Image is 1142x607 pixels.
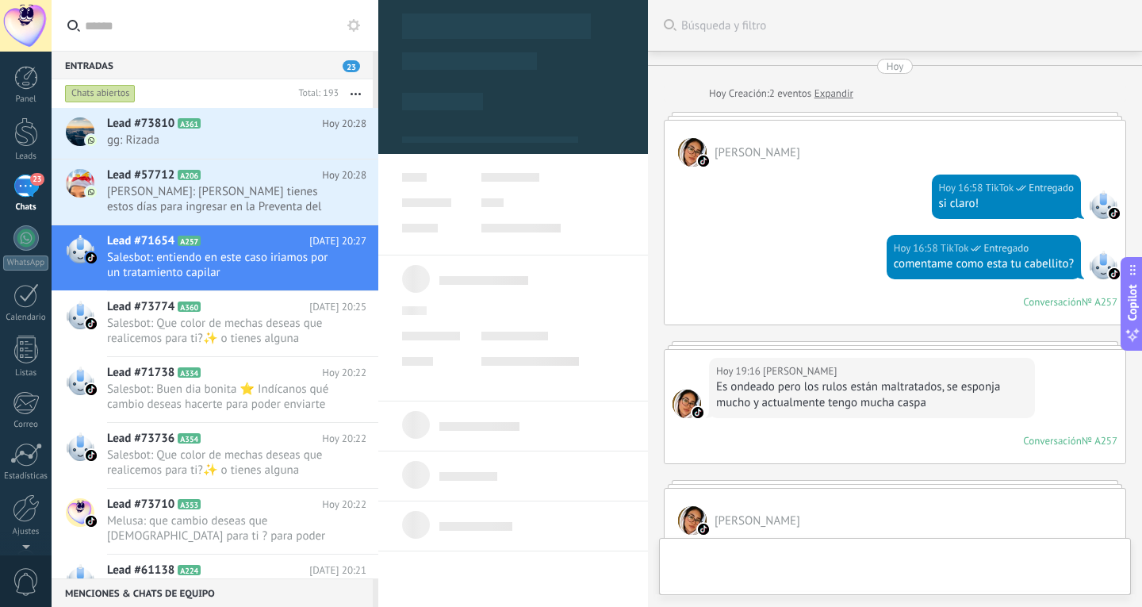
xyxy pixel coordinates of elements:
span: Lead #71738 [107,365,174,381]
div: Listas [3,368,49,378]
img: tiktok_kommo.svg [692,407,703,418]
span: Hoy 20:22 [322,497,366,513]
div: si claro! [939,196,1075,212]
span: Gia [678,506,707,535]
div: Estadísticas [3,471,49,482]
span: Búsqueda y filtro [681,18,1126,33]
span: Hoy 20:28 [322,167,366,183]
span: Lead #73810 [107,116,174,132]
span: Hoy 20:22 [322,365,366,381]
span: [DATE] 20:27 [309,233,366,249]
img: tiktok_kommo.svg [86,516,97,527]
img: com.amocrm.amocrmwa.svg [86,135,97,146]
div: Hoy [887,59,904,74]
span: Gia [678,138,707,167]
img: tiktok_kommo.svg [1109,268,1120,279]
div: Conversación [1023,434,1082,448]
span: A257 [178,236,201,246]
span: 23 [343,60,360,72]
span: A353 [178,499,201,509]
a: Lead #57712 A206 Hoy 20:28 [PERSON_NAME]: [PERSON_NAME] tienes estos días para ingresar en la Pre... [52,159,378,225]
img: com.amocrm.amocrmwa.svg [86,186,97,198]
div: WhatsApp [3,255,48,271]
span: Lead #61138 [107,563,174,578]
img: tiktok_kommo.svg [698,524,709,535]
div: Hoy 16:58 [894,240,941,256]
span: A206 [178,170,201,180]
span: Lead #71654 [107,233,174,249]
a: Lead #71654 A257 [DATE] 20:27 Salesbot: entiendo en este caso iriamos por un tratamiento capilar [52,225,378,290]
span: A360 [178,302,201,312]
a: Lead #73736 A354 Hoy 20:22 Salesbot: Que color de mechas deseas que realicemos para ti?✨ o tienes... [52,423,378,488]
span: Salesbot: Buen dia bonita ⭐ Indícanos qué cambio deseas hacerte para poder enviarte nuestras prom... [107,382,336,412]
span: Gia [715,513,800,528]
div: comentame como esta tu cabellito? [894,256,1074,272]
span: Lead #73774 [107,299,174,315]
div: № A257 [1082,434,1117,448]
a: Expandir [814,86,853,102]
span: Lead #73736 [107,431,174,447]
span: Gia [763,363,837,379]
span: TikTok [986,180,1014,196]
span: A361 [178,118,201,129]
img: tiktok_kommo.svg [86,318,97,329]
div: Panel [3,94,49,105]
div: Ajustes [3,527,49,537]
button: Más [339,79,373,108]
span: TikTok [941,240,969,256]
span: A354 [178,433,201,444]
span: [PERSON_NAME]: [PERSON_NAME] tienes estos días para ingresar en la Preventa del MasterClass de Tr... [107,184,336,214]
a: Lead #73810 A361 Hoy 20:28 gg: Rizada [52,108,378,159]
div: Es ondeado pero los rulos están maltratados, se esponja mucho y actualmente tengo mucha caspa [716,379,1028,411]
div: Correo [3,420,49,430]
span: gg: Rizada [107,133,336,148]
div: Leads [3,152,49,162]
span: Entregado [983,240,1029,256]
div: № A257 [1082,295,1117,309]
span: [DATE] 20:25 [309,299,366,315]
div: Hoy 19:16 [716,363,763,379]
span: Salesbot: Que color de mechas deseas que realicemos para ti?✨ o tienes alguna referencia?🫶 [107,316,336,346]
img: tiktok_kommo.svg [86,450,97,461]
span: TikTok [1089,251,1117,279]
div: Chats abiertos [65,84,136,103]
div: Entradas [52,51,373,79]
img: tiktok_kommo.svg [86,252,97,263]
span: 23 [30,173,44,186]
span: Entregado [1029,180,1074,196]
span: 2 eventos [769,86,811,102]
div: Conversación [1023,295,1082,309]
div: Hoy [709,86,729,102]
span: Gia [673,390,701,418]
div: Calendario [3,313,49,323]
span: Hoy 20:28 [322,116,366,132]
div: Total: 193 [292,86,339,102]
div: Menciones & Chats de equipo [52,578,373,607]
span: Gia [715,145,800,160]
div: Chats [3,202,49,213]
span: TikTok [1089,190,1117,219]
img: tiktok_kommo.svg [698,156,709,167]
a: Lead #71738 A334 Hoy 20:22 Salesbot: Buen dia bonita ⭐ Indícanos qué cambio deseas hacerte para p... [52,357,378,422]
a: Lead #73710 A353 Hoy 20:22 Melusa: que cambio deseas que [DEMOGRAPHIC_DATA] para ti ? para poder ... [52,489,378,554]
div: Creación: [709,86,853,102]
span: Melusa: que cambio deseas que [DEMOGRAPHIC_DATA] para ti ? para poder darte una referencia del costo [107,513,336,544]
span: Lead #73710 [107,497,174,513]
img: tiktok_kommo.svg [1109,208,1120,219]
span: A224 [178,565,201,575]
img: tiktok_kommo.svg [86,384,97,395]
span: A334 [178,367,201,378]
span: Copilot [1125,284,1140,321]
span: Hoy 20:22 [322,431,366,447]
div: Hoy 16:58 [939,180,986,196]
a: Lead #73774 A360 [DATE] 20:25 Salesbot: Que color de mechas deseas que realicemos para ti?✨ o tie... [52,291,378,356]
span: Salesbot: entiendo en este caso iriamos por un tratamiento capilar [107,250,336,280]
span: Salesbot: Que color de mechas deseas que realicemos para ti?✨ o tienes alguna referencia?🫶 [107,448,336,478]
span: Lead #57712 [107,167,174,183]
span: [DATE] 20:21 [309,563,366,578]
